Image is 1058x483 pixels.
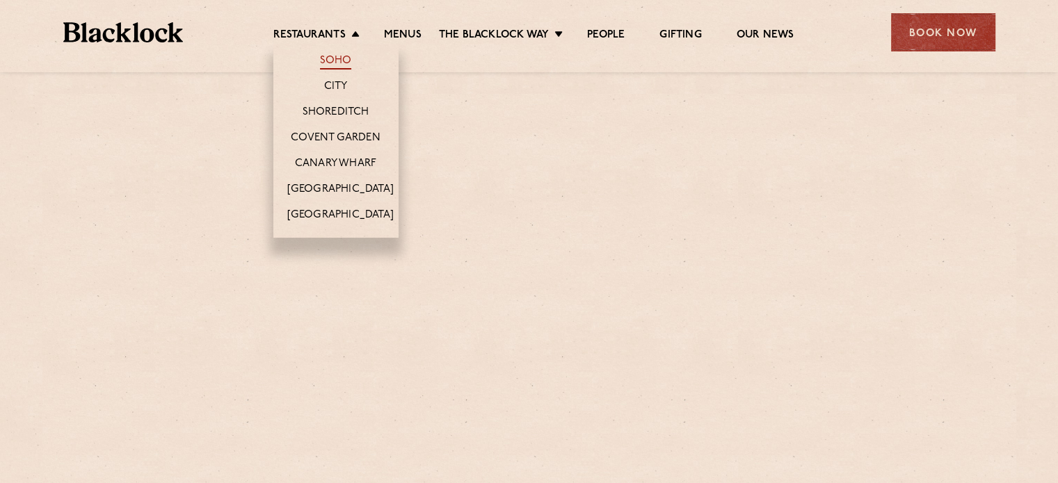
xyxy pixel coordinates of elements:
a: City [324,80,348,95]
a: Restaurants [273,28,346,44]
a: Gifting [659,28,701,44]
a: Covent Garden [291,131,380,147]
img: BL_Textured_Logo-footer-cropped.svg [63,22,184,42]
a: People [587,28,625,44]
a: Menus [384,28,422,44]
a: Shoreditch [303,106,369,121]
a: Soho [320,54,352,69]
a: Canary Wharf [295,157,376,172]
a: Our News [737,28,794,44]
a: The Blacklock Way [439,28,549,44]
div: Book Now [891,13,995,51]
a: [GEOGRAPHIC_DATA] [287,208,394,224]
a: [GEOGRAPHIC_DATA] [287,183,394,198]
